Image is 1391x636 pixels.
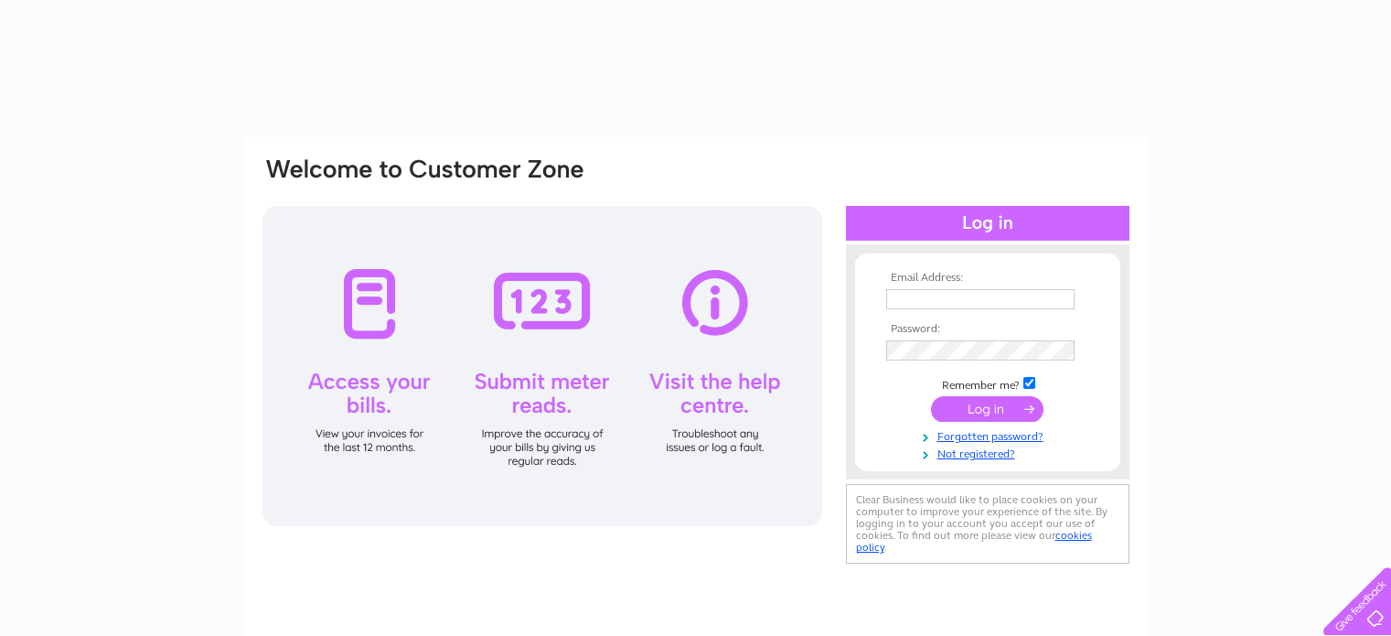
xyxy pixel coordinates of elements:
th: Email Address: [882,272,1094,285]
a: cookies policy [856,529,1092,554]
input: Submit [931,396,1043,422]
th: Password: [882,323,1094,336]
div: Clear Business would like to place cookies on your computer to improve your experience of the sit... [846,484,1129,564]
td: Remember me? [882,374,1094,393]
a: Not registered? [886,444,1094,461]
a: Forgotten password? [886,426,1094,444]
